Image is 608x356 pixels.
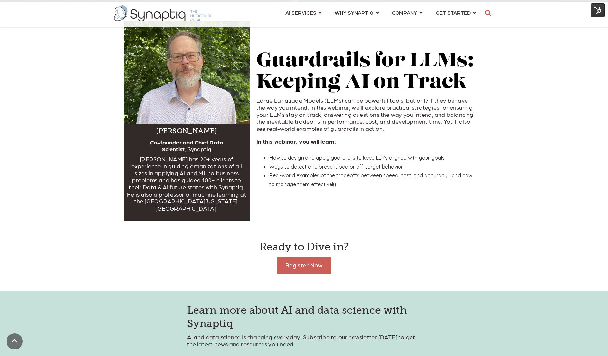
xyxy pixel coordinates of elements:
nav: menu [279,2,483,25]
span: GET STARTED [436,8,471,17]
img: HubSpot Tools Menu Toggle [591,3,605,17]
h2: Guardrails for LLMs: Keeping AI on Track [256,51,478,94]
a: COMPANY [392,7,423,19]
a: AI SERVICES [285,7,322,19]
img: synaptiq logo-2 [114,5,212,21]
h6: , Synaptiq [127,139,247,153]
img: TimOatesHeadshot-1.png [124,21,250,124]
a: WHY SYNAPTIQ [335,7,379,19]
a: GET STARTED [436,7,476,19]
span: Real-world examples of the tradeoffs between speed, cost, and accuracy—and how to manage them eff... [269,172,472,187]
strong: Co-founder and Chief Data Scientist [150,139,223,153]
a: Register Now [277,257,331,274]
p: AI and data science is changing every day. Subscribe to our newsletter [DATE] to get the latest n... [187,334,421,348]
strong: In this webinar, you will learn: [256,138,336,144]
h5: [PERSON_NAME] [127,127,247,135]
span: WHY SYNAPTIQ [335,8,373,17]
span: AI SERVICES [285,8,316,17]
span: Ways to detect and prevent bad or off-target behavior [269,163,403,170]
h3: Learn more about AI and data science with Synaptiq [187,304,421,331]
span: Large Language Models (LLMs) can be powerful tools, but only if they behave the way you intend. I... [256,97,474,131]
span: COMPANY [392,8,417,17]
p: [PERSON_NAME] has 20+ years of experience in guiding organizations of all sizes in applying Al an... [127,156,247,212]
h3: Ready to Dive in? [124,240,485,254]
span: How to design and apply guardrails to keep LLMs aligned with your goals [269,155,445,161]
